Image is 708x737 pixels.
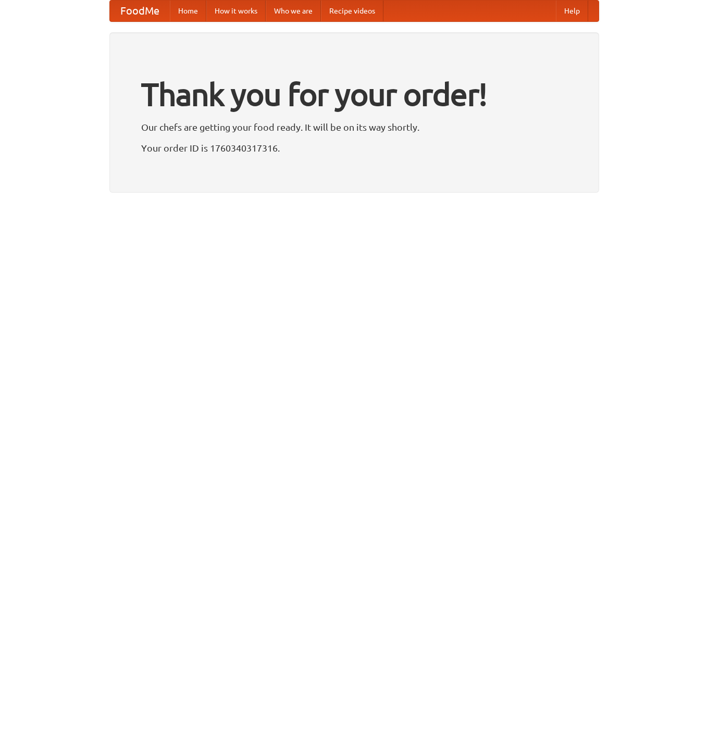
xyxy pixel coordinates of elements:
a: Help [556,1,588,21]
a: Recipe videos [321,1,383,21]
a: Home [170,1,206,21]
h1: Thank you for your order! [141,69,567,119]
p: Your order ID is 1760340317316. [141,140,567,156]
a: FoodMe [110,1,170,21]
a: How it works [206,1,266,21]
a: Who we are [266,1,321,21]
p: Our chefs are getting your food ready. It will be on its way shortly. [141,119,567,135]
